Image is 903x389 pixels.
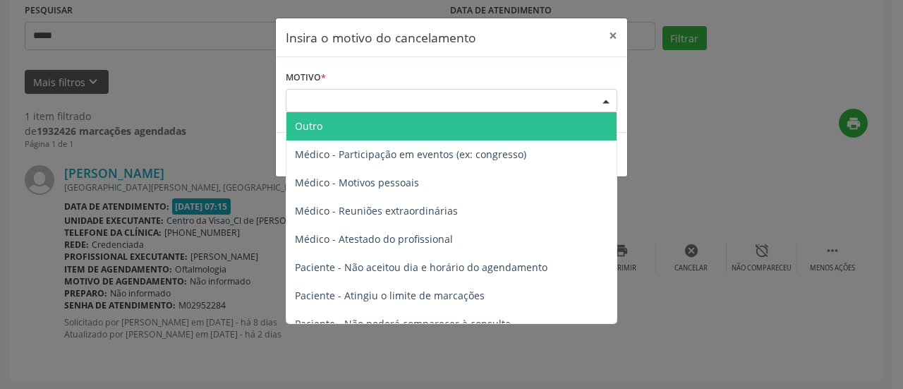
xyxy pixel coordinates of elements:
[286,67,326,89] label: Motivo
[295,119,322,133] span: Outro
[599,18,627,53] button: Close
[295,261,547,274] span: Paciente - Não aceitou dia e horário do agendamento
[286,28,476,47] h5: Insira o motivo do cancelamento
[295,148,526,161] span: Médico - Participação em eventos (ex: congresso)
[295,317,511,330] span: Paciente - Não poderá comparecer à consulta
[295,176,419,189] span: Médico - Motivos pessoais
[295,232,453,246] span: Médico - Atestado do profissional
[295,289,485,302] span: Paciente - Atingiu o limite de marcações
[295,204,458,217] span: Médico - Reuniões extraordinárias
